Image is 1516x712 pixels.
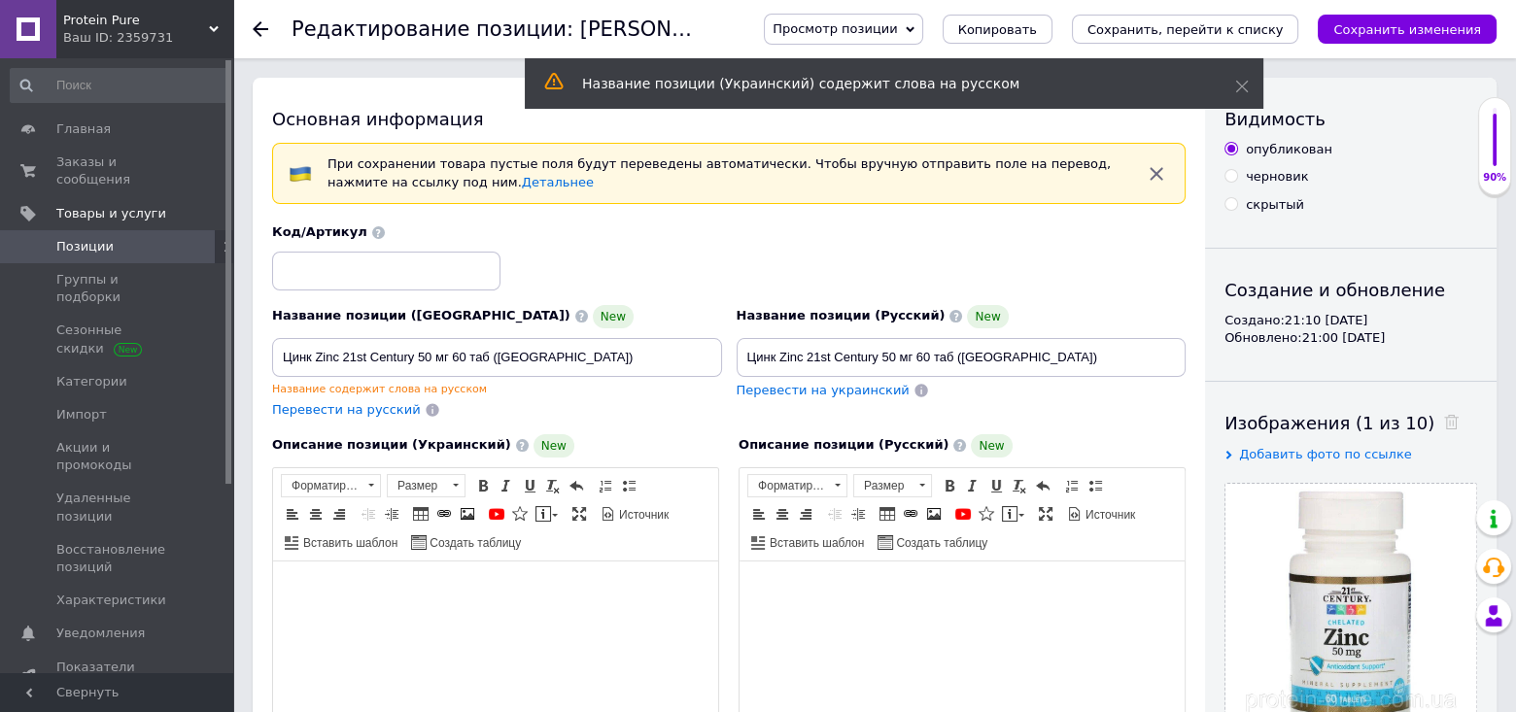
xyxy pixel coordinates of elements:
span: Категории [56,373,127,390]
a: Размер [853,474,932,497]
a: Вставить/Редактировать ссылку (Ctrl+L) [433,503,455,525]
a: Вставить / удалить маркированный список [618,475,639,496]
a: Развернуть [568,503,590,525]
span: Размер [854,475,913,496]
div: Ваш ID: 2359731 [63,29,233,47]
span: New [971,434,1012,458]
div: Создано: 21:10 [DATE] [1224,312,1477,329]
div: 90% Качество заполнения [1478,97,1511,195]
a: Вставить сообщение [533,503,561,525]
a: По центру [305,503,327,525]
img: :flag-ua: [289,162,312,186]
a: Детальнее [522,175,594,189]
span: Вставить шаблон [300,535,397,552]
span: При сохранении товара пустые поля будут переведены автоматически. Чтобы вручную отправить поле на... [327,156,1111,189]
a: По правому краю [328,503,350,525]
span: Добавить фото по ссылке [1239,447,1412,461]
a: Подчеркнутый (Ctrl+U) [519,475,540,496]
a: Источник [598,503,672,525]
span: Источник [616,507,669,524]
span: Код/Артикул [272,224,367,239]
span: Protein Pure [63,12,209,29]
div: Основная информация [272,107,1186,131]
input: Поиск [10,68,229,103]
h1: Редактирование позиции: Цинк Zinc 21st Century 50 мг 60 таб (США) [292,17,1266,41]
a: По левому краю [748,503,770,525]
span: Форматирование [748,475,828,496]
span: Создать таблицу [427,535,521,552]
span: Перевести на украинский [737,383,910,397]
a: Вставить шаблон [282,531,400,553]
i: Сохранить изменения [1333,22,1481,37]
a: Отменить (Ctrl+Z) [566,475,587,496]
i: Сохранить, перейти к списку [1087,22,1284,37]
a: Добавить видео с YouTube [486,503,507,525]
input: Например, H&M женское платье зеленое 38 размер вечернее макси с блестками [737,338,1187,377]
div: скрытый [1246,196,1304,214]
a: Убрать форматирование [542,475,564,496]
a: По правому краю [795,503,816,525]
span: Заказы и сообщения [56,153,180,188]
div: Название позиции (Украинский) содержит слова на русском [582,74,1187,93]
span: Акции и промокоды [56,439,180,474]
a: Уменьшить отступ [824,503,845,525]
span: Название позиции (Русский) [737,308,946,322]
a: По центру [772,503,793,525]
a: Таблица [877,503,898,525]
div: Создание и обновление [1224,278,1477,302]
div: Изображения (1 из 10) [1224,411,1477,435]
a: По левому краю [282,503,303,525]
a: Вставить/Редактировать ссылку (Ctrl+L) [900,503,921,525]
span: Сезонные скидки [56,322,180,356]
span: Группы и подборки [56,271,180,306]
button: Копировать [943,15,1052,44]
span: Источник [1083,507,1135,524]
span: Уведомления [56,625,145,642]
div: опубликован [1246,141,1332,158]
a: Увеличить отступ [847,503,869,525]
input: Например, H&M женское платье зеленое 38 размер вечернее макси с блестками [272,338,722,377]
a: Создать таблицу [875,531,990,553]
a: Вставить иконку [976,503,997,525]
div: Вернуться назад [253,21,268,37]
span: Характеристики [56,592,166,609]
a: Вставить сообщение [999,503,1027,525]
button: Сохранить изменения [1318,15,1497,44]
div: 90% [1479,171,1510,185]
a: Развернуть [1035,503,1056,525]
a: Полужирный (Ctrl+B) [939,475,960,496]
span: Главная [56,120,111,138]
a: Полужирный (Ctrl+B) [472,475,494,496]
span: Удаленные позиции [56,490,180,525]
span: Создать таблицу [893,535,987,552]
span: New [593,305,634,328]
a: Добавить видео с YouTube [952,503,974,525]
a: Источник [1064,503,1138,525]
span: Вставить шаблон [767,535,864,552]
span: Описание позиции (Русский) [739,437,948,452]
span: New [967,305,1008,328]
a: Создать таблицу [408,531,524,553]
span: Форматирование [282,475,362,496]
a: Изображение [923,503,945,525]
span: Название позиции ([GEOGRAPHIC_DATA]) [272,308,570,322]
a: Изображение [457,503,478,525]
button: Сохранить, перейти к списку [1072,15,1299,44]
a: Курсив (Ctrl+I) [496,475,517,496]
a: Размер [387,474,465,497]
span: Восстановление позиций [56,541,180,576]
a: Вставить шаблон [748,531,867,553]
a: Отменить (Ctrl+Z) [1032,475,1053,496]
a: Увеличить отступ [381,503,402,525]
span: Копировать [958,22,1037,37]
a: Форматирование [281,474,381,497]
div: Обновлено: 21:00 [DATE] [1224,329,1477,347]
div: Видимость [1224,107,1477,131]
a: Форматирование [747,474,847,497]
span: Перевести на русский [272,402,421,417]
a: Убрать форматирование [1009,475,1030,496]
a: Подчеркнутый (Ctrl+U) [985,475,1007,496]
span: New [534,434,574,458]
a: Вставить / удалить нумерованный список [1061,475,1083,496]
span: Размер [388,475,446,496]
